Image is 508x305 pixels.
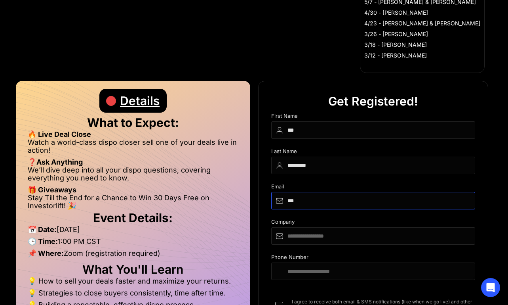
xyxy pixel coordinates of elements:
strong: 🔥 Live Deal Close [28,130,91,138]
li: Zoom (registration required) [28,249,238,261]
li: Watch a world-class dispo closer sell one of your deals live in action! [28,138,238,158]
li: We’ll dive deep into all your dispo questions, covering everything you need to know. [28,166,238,186]
li: 💡 How to sell your deals faster and maximize your returns. [28,277,238,289]
strong: 📅 Date: [28,225,57,234]
div: Email [271,184,476,192]
li: [DATE] [28,226,238,238]
strong: Event Details: [93,211,173,225]
li: 💡 Strategies to close buyers consistently, time after time. [28,289,238,301]
strong: 🎁 Giveaways [28,186,76,194]
div: Phone Number [271,254,476,263]
div: Company [271,219,476,227]
li: 1:00 PM CST [28,238,238,249]
div: Open Intercom Messenger [481,278,500,297]
li: Stay Till the End for a Chance to Win 30 Days Free on Investorlift! 🎉 [28,194,238,210]
div: Details [120,89,160,113]
strong: ❓Ask Anything [28,158,83,166]
div: First Name [271,113,476,121]
div: Get Registered! [328,89,418,113]
strong: 🕒 Time: [28,237,58,246]
h2: What You'll Learn [28,265,238,273]
div: Last Name [271,148,476,157]
strong: What to Expect: [87,115,179,130]
strong: 📌 Where: [28,249,64,257]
